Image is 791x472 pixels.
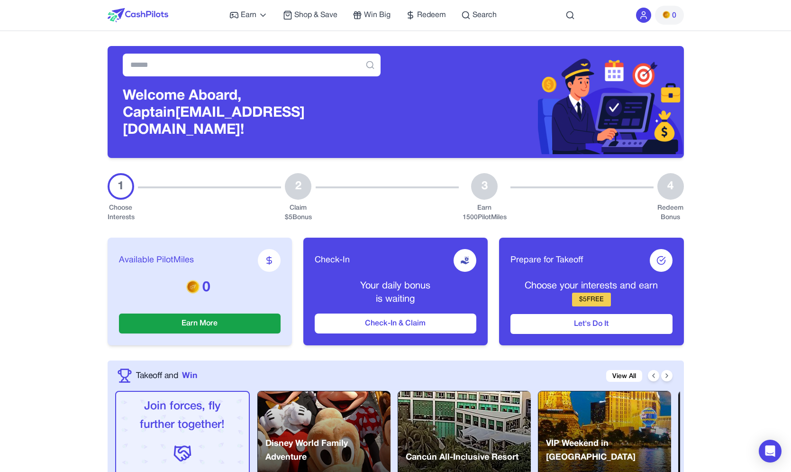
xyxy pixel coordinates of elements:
span: Win Big [364,9,391,21]
span: is waiting [376,295,415,304]
p: Disney World Family Adventure [265,437,391,465]
span: Earn [241,9,256,21]
div: 2 [285,173,311,200]
button: PMs0 [655,6,684,25]
h3: Welcome Aboard, Captain [EMAIL_ADDRESS][DOMAIN_NAME]! [123,88,381,139]
img: CashPilots Logo [108,8,168,22]
span: Takeoff and [136,370,178,382]
img: PMs [663,11,670,19]
div: Choose Interests [108,204,134,222]
a: Win Big [353,9,391,21]
p: Cancún All-Inclusive Resort [406,451,518,464]
span: 0 [672,10,676,21]
div: Redeem Bonus [657,204,684,222]
a: Takeoff andWin [136,370,197,382]
p: VIP Weekend in [GEOGRAPHIC_DATA] [546,437,671,465]
img: PMs [186,280,200,293]
div: 4 [657,173,684,200]
div: $ 5 FREE [572,293,611,306]
img: receive-dollar [460,256,470,265]
a: Shop & Save [283,9,337,21]
p: Your daily bonus [315,279,476,293]
button: Check-In & Claim [315,314,476,333]
div: 3 [471,173,498,200]
a: Earn [229,9,268,21]
p: Join forces, fly further together! [124,398,241,435]
img: Header decoration [396,50,684,154]
span: Check-In [315,254,350,267]
p: 0 [119,279,281,296]
div: Open Intercom Messenger [759,440,782,463]
span: Prepare for Takeoff [510,254,583,267]
span: Redeem [417,9,446,21]
button: Let's Do It [510,314,672,334]
a: View All [606,370,642,382]
p: Choose your interests and earn [510,279,672,293]
a: Search [461,9,497,21]
div: Claim $ 5 Bonus [285,204,312,222]
span: Search [473,9,497,21]
span: Shop & Save [294,9,337,21]
span: Available PilotMiles [119,254,194,267]
button: Earn More [119,314,281,333]
a: Redeem [406,9,446,21]
div: Earn 1500 PilotMiles [463,204,507,222]
div: 1 [108,173,134,200]
span: Win [182,370,197,382]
